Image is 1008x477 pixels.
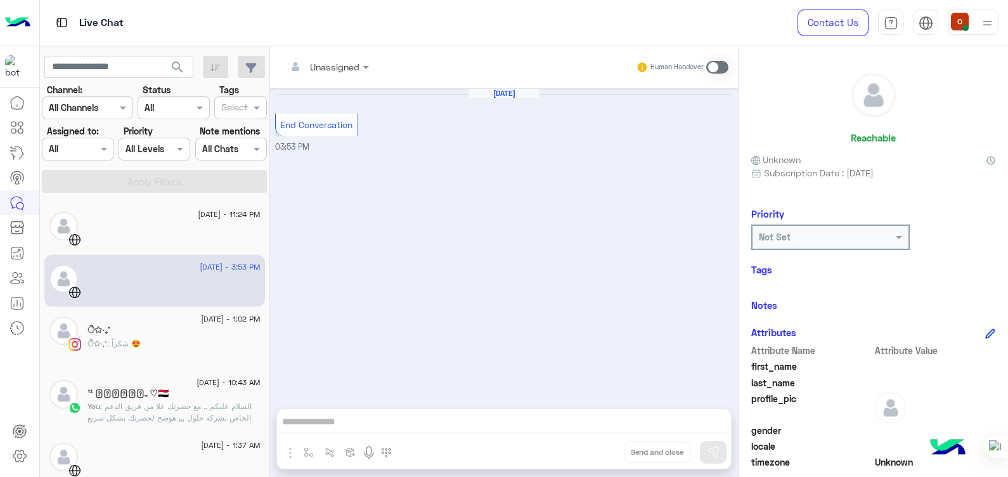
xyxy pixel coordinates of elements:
[162,56,193,83] button: search
[49,317,78,345] img: defaultAdmin.png
[124,124,153,138] label: Priority
[201,313,260,325] span: [DATE] - 1:02 PM
[851,132,896,143] h6: Reachable
[751,392,872,421] span: profile_pic
[68,233,81,246] img: WebChat
[200,261,260,273] span: [DATE] - 3:53 PM
[197,377,260,388] span: [DATE] - 10:43 AM
[751,208,784,219] h6: Priority
[751,264,995,275] h6: Tags
[764,166,874,180] span: Subscription Date : [DATE]
[979,15,995,31] img: profile
[951,13,969,30] img: userImage
[751,299,777,311] h6: Notes
[919,16,933,30] img: tab
[49,443,78,471] img: defaultAdmin.png
[49,212,78,240] img: defaultAdmin.png
[54,15,70,30] img: tab
[79,15,124,32] p: Live Chat
[280,119,352,130] span: End Conversation
[878,10,903,36] a: tab
[852,74,895,117] img: defaultAdmin.png
[87,388,169,399] h5: ¹² ⋆⃝𝑵𝑨𝑺𝑹ـ ♡🇾🇪
[219,100,248,117] div: Select
[751,153,801,166] span: Unknown
[68,286,81,299] img: WebChat
[143,83,171,96] label: Status
[198,209,260,220] span: [DATE] - 11:24 PM
[650,62,704,72] small: Human Handover
[49,265,78,293] img: defaultAdmin.png
[751,376,872,389] span: last_name
[751,424,872,437] span: gender
[875,455,996,469] span: Unknown
[875,344,996,357] span: Attribute Value
[875,440,996,453] span: null
[751,327,796,338] h6: Attributes
[751,360,872,373] span: first_name
[798,10,869,36] a: Contact Us
[624,441,690,463] button: Send and close
[469,89,539,98] h6: [DATE]
[87,325,110,336] h5: ੈ✩‧₊˚
[68,402,81,414] img: WhatsApp
[170,60,185,75] span: search
[275,142,309,152] span: 03:53 PM
[68,464,81,477] img: WebChat
[875,424,996,437] span: null
[68,338,81,351] img: Instagram
[200,124,260,138] label: Note mentions
[107,339,141,348] span: شكراً 😍
[219,83,239,96] label: Tags
[875,392,907,424] img: defaultAdmin.png
[47,124,99,138] label: Assigned to:
[751,344,872,357] span: Attribute Name
[884,16,898,30] img: tab
[926,426,970,471] img: hulul-logo.png
[201,440,260,451] span: [DATE] - 1:37 AM
[751,455,872,469] span: timezone
[5,10,30,36] img: Logo
[42,170,267,193] button: Apply Filters
[87,339,107,348] span: ੈ✩‧₊˚
[47,83,82,96] label: Channel:
[751,440,872,453] span: locale
[87,402,100,411] span: You
[49,380,78,408] img: defaultAdmin.png
[5,55,28,78] img: 114004088273201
